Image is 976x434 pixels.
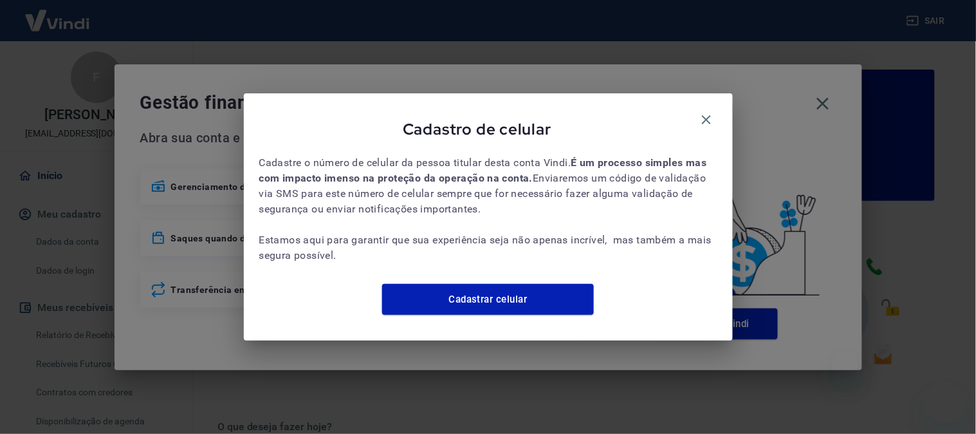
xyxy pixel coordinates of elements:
span: Cadastre o número de celular da pessoa titular desta conta Vindi. Enviaremos um código de validaç... [259,155,717,263]
iframe: Fechar mensagem [833,352,858,377]
iframe: Botão para abrir a janela de mensagens [925,382,966,424]
b: É um processo simples mas com impacto imenso na proteção da operação na conta. [259,156,710,184]
span: Cadastro de celular [259,119,695,139]
a: Cadastrar celular [382,284,594,315]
